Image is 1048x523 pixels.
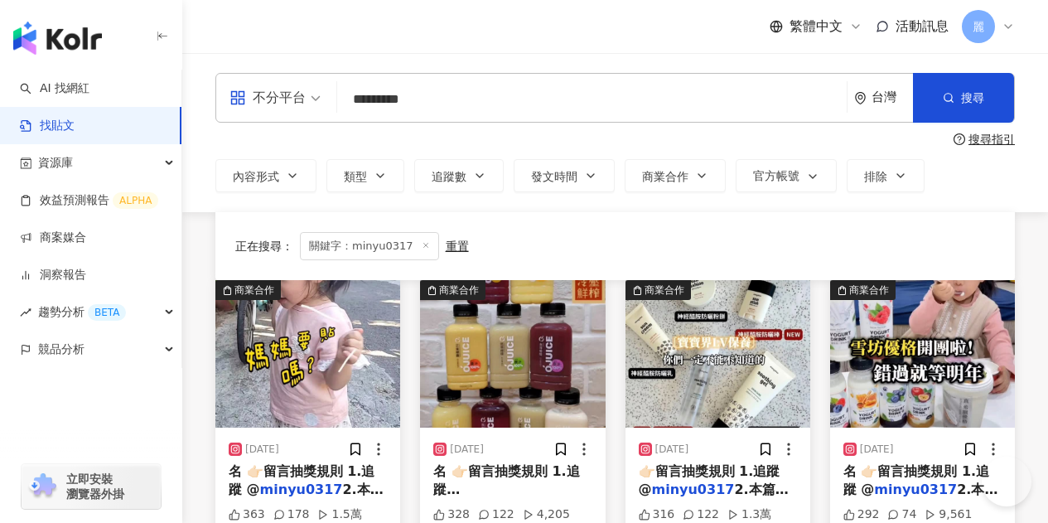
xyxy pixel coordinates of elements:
button: 商業合作 [420,280,605,428]
div: 不分平台 [229,85,306,111]
div: 178 [273,506,310,523]
mark: minyu0317 [652,482,735,497]
mark: minyu0317 [260,482,343,497]
span: 活動訊息 [896,18,949,34]
span: 排除 [864,170,887,183]
div: 122 [683,506,719,523]
span: 2.本活動貼文按❤️ [229,482,384,516]
span: 競品分析 [38,331,85,368]
iframe: Help Scout Beacon - Open [982,457,1031,506]
img: chrome extension [27,473,59,500]
button: 發文時間 [514,159,615,192]
div: 292 [843,506,880,523]
button: 排除 [847,159,925,192]
div: 商業合作 [849,282,889,298]
span: 立即安裝 瀏覽器外掛 [66,472,124,501]
div: 74 [887,506,916,523]
div: 4,205 [523,506,570,523]
a: 洞察報告 [20,267,86,283]
span: 追蹤數 [432,170,466,183]
div: 1.3萬 [727,506,771,523]
mark: minyu0317 [874,482,957,497]
button: 商業合作 [830,280,1015,428]
span: 👉🏻留言抽獎規則 1.追蹤 @ [639,463,780,497]
a: 效益預測報告ALPHA [20,192,158,209]
span: 發文時間 [531,170,577,183]
span: 資源庫 [38,144,73,182]
div: BETA [88,304,126,321]
span: appstore [229,90,246,106]
button: 搜尋 [913,73,1014,123]
span: environment [854,92,867,104]
button: 追蹤數 [414,159,504,192]
div: 商業合作 [645,282,684,298]
div: 搜尋指引 [968,133,1015,146]
img: post-image [215,280,400,428]
span: 正在搜尋 ： [235,240,293,253]
button: 內容形式 [215,159,316,192]
span: 繁體中文 [790,17,843,36]
span: 名 👉🏻留言抽獎規則 1.追蹤 @ [433,463,579,516]
span: 搜尋 [961,91,984,104]
div: 商業合作 [439,282,479,298]
div: 122 [478,506,514,523]
button: 商業合作 [625,159,726,192]
img: logo [13,22,102,55]
span: 類型 [344,170,367,183]
div: 台灣 [872,90,913,104]
button: 商業合作 [215,280,400,428]
a: 商案媒合 [20,230,86,246]
a: searchAI 找網紅 [20,80,89,97]
span: 麗 [973,17,984,36]
div: [DATE] [860,443,894,457]
span: 2.本篇活動按❤️ [639,482,789,516]
button: 商業合作 [625,280,810,428]
div: 1.5萬 [317,506,361,523]
div: 328 [433,506,470,523]
span: question-circle [954,133,965,145]
span: 趨勢分析 [38,293,126,331]
span: 名 👉🏻留言抽獎規則 1.追蹤 @ [229,463,374,497]
div: 363 [229,506,265,523]
a: chrome extension立即安裝 瀏覽器外掛 [22,464,161,509]
span: rise [20,307,31,318]
div: 重置 [446,240,469,253]
span: 內容形式 [233,170,279,183]
div: 316 [639,506,675,523]
span: 關鍵字：minyu0317 [300,232,439,260]
div: [DATE] [450,443,484,457]
div: [DATE] [655,443,689,457]
span: 名 👉🏻留言抽獎規則 1.追蹤 @ [843,463,989,497]
button: 類型 [326,159,404,192]
img: post-image [830,280,1015,428]
div: 商業合作 [234,282,274,298]
div: [DATE] [245,443,279,457]
span: 商業合作 [642,170,688,183]
img: post-image [625,280,810,428]
a: 找貼文 [20,118,75,134]
img: post-image [420,280,605,428]
span: 官方帳號 [753,169,799,182]
button: 官方帳號 [736,159,837,192]
div: 9,561 [925,506,972,523]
